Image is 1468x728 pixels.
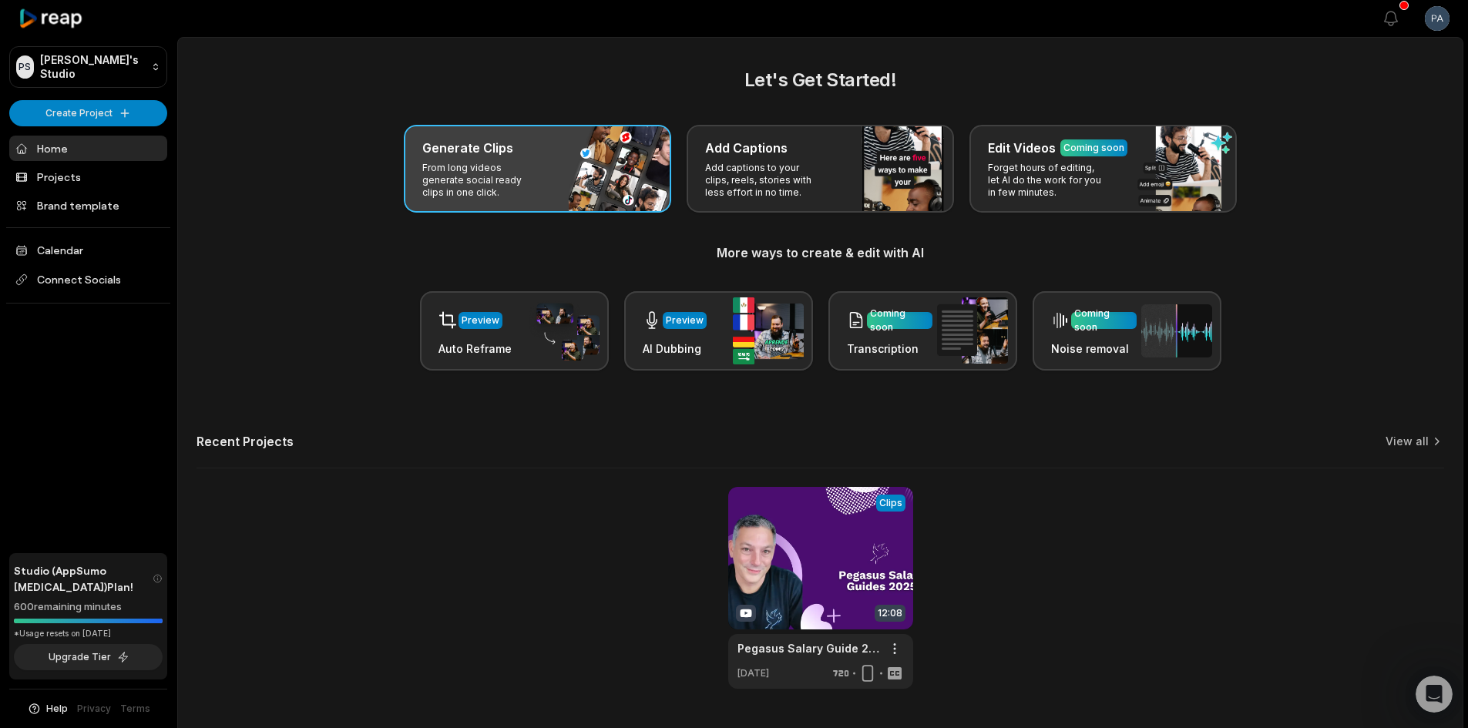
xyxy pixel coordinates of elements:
p: [PERSON_NAME]'s Studio [40,53,145,81]
button: Help [27,702,68,716]
a: View all [1386,434,1429,449]
div: 600 remaining minutes [14,599,163,615]
a: Privacy [77,702,111,716]
h3: Edit Videos [988,139,1056,157]
div: Preview [666,314,704,327]
h3: Auto Reframe [438,341,512,357]
p: Add captions to your clips, reels, stories with less effort in no time. [705,162,825,199]
h3: Generate Clips [422,139,513,157]
div: *Usage resets on [DATE] [14,628,163,639]
span: Studio (AppSumo [MEDICAL_DATA]) Plan! [14,562,153,595]
span: Help [46,702,68,716]
h3: More ways to create & edit with AI [197,243,1444,262]
div: Coming soon [1074,307,1134,334]
h3: Transcription [847,341,932,357]
h3: AI Dubbing [643,341,707,357]
a: Terms [120,702,150,716]
p: Forget hours of editing, let AI do the work for you in few minutes. [988,162,1107,199]
h2: Recent Projects [197,434,294,449]
h3: Noise removal [1051,341,1137,357]
a: Brand template [9,193,167,218]
img: noise_removal.png [1141,304,1212,357]
a: Projects [9,164,167,190]
span: Connect Socials [9,266,167,294]
button: Upgrade Tier [14,644,163,670]
button: Create Project [9,100,167,126]
div: Coming soon [1063,141,1124,155]
a: Pegasus Salary Guide 2025 [737,640,879,656]
img: auto_reframe.png [529,301,600,361]
div: Coming soon [870,307,929,334]
a: Home [9,136,167,161]
div: PS [16,55,34,79]
h2: Let's Get Started! [197,66,1444,94]
img: transcription.png [937,297,1008,364]
iframe: Intercom live chat [1416,676,1453,713]
img: ai_dubbing.png [733,297,804,364]
div: Preview [462,314,499,327]
a: Calendar [9,237,167,263]
p: From long videos generate social ready clips in one click. [422,162,542,199]
h3: Add Captions [705,139,788,157]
